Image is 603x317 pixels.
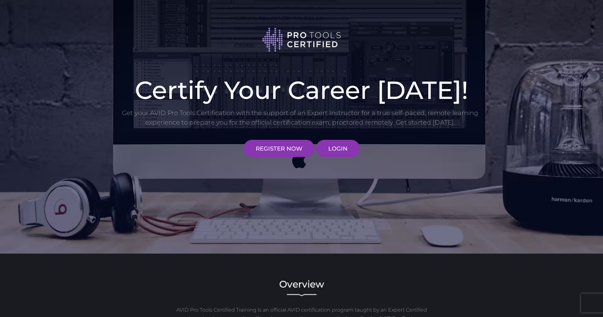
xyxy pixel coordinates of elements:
[121,78,482,102] h1: Certify Your Career [DATE]!
[243,140,315,157] a: REGISTER NOW
[316,140,360,157] a: LOGIN
[121,280,482,289] h2: Overview
[262,27,341,53] img: Pro Tools Certified logo
[121,108,479,127] p: Get your AVID Pro Tools Certification with the support of an Expert Instructor for a true self-pa...
[287,294,317,296] img: decorative line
